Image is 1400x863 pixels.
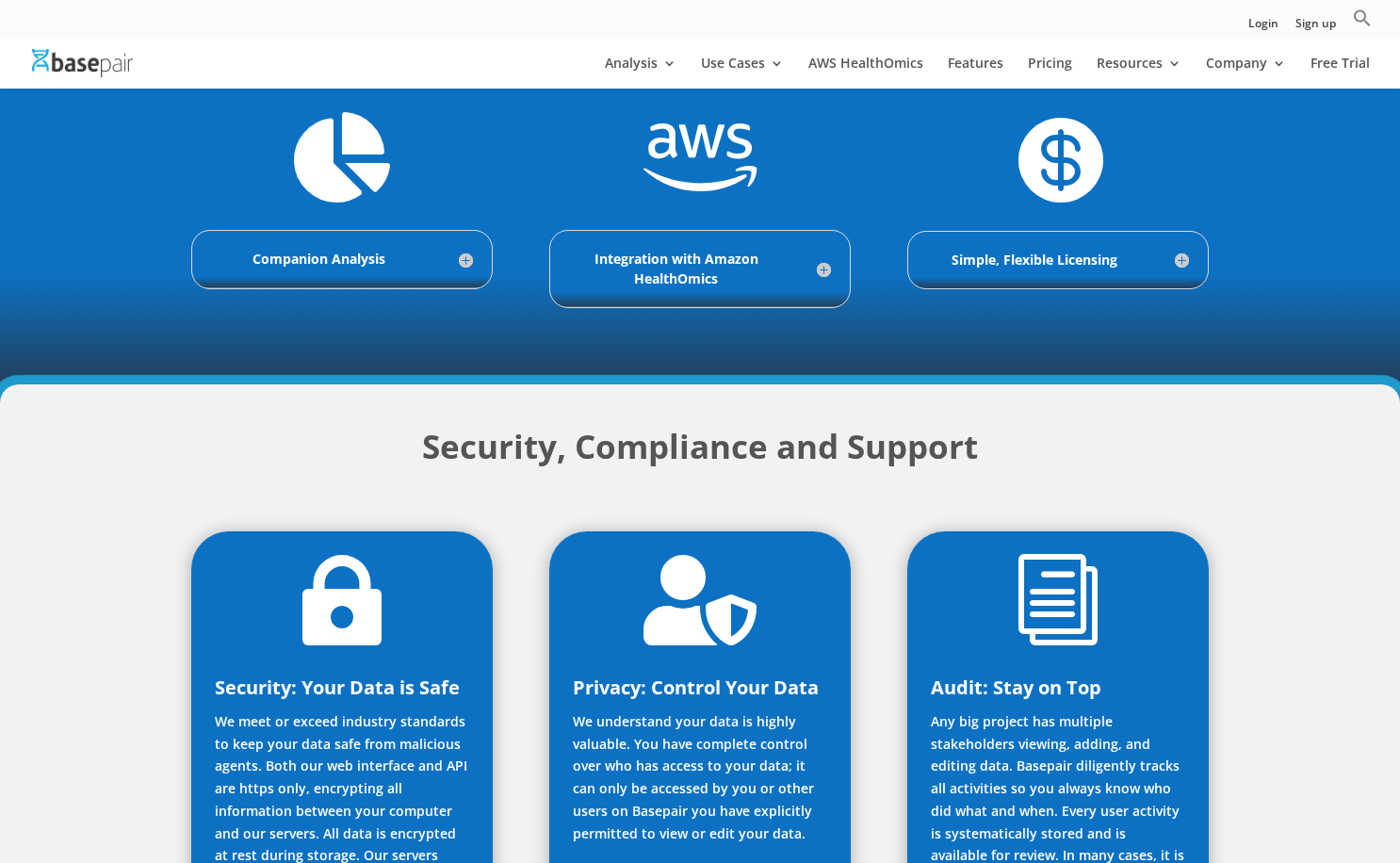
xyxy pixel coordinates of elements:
[808,57,923,89] a: AWS HealthOmics
[1310,57,1370,89] a: Free Trial
[1306,769,1377,840] iframe: Drift Widget Chat Controller
[948,57,1003,89] a: Features
[211,250,473,269] h5: Companion Analysis
[1013,555,1103,645] span: i
[422,424,978,468] strong: Security, Compliance and Support
[701,57,784,89] a: Use Cases
[294,112,390,203] span: 
[931,675,1101,700] span: Audit: Stay on Top
[1097,57,1181,89] a: Resources
[1028,57,1072,89] a: Pricing
[643,112,757,203] span: 
[1206,57,1286,89] a: Company
[605,57,676,89] a: Analysis
[1012,581,1389,780] iframe: Drift Widget Chat Window
[573,710,827,845] p: We understand your data is highly valuable. You have complete control over who has access to your...
[1353,8,1372,27] svg: Search
[927,251,1189,269] h5: Simple, Flexible Licensing
[32,49,133,76] img: Basepair
[1013,112,1103,203] span: 
[1248,18,1278,38] a: Login
[297,555,387,645] span: 
[569,250,831,288] h5: Integration with Amazon HealthOmics
[643,555,757,645] span: 
[573,675,819,700] span: Privacy: Control Your Data
[215,675,460,700] span: Security: Your Data is Safe
[1353,8,1372,38] a: Search Icon Link
[1295,18,1336,38] a: Sign up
